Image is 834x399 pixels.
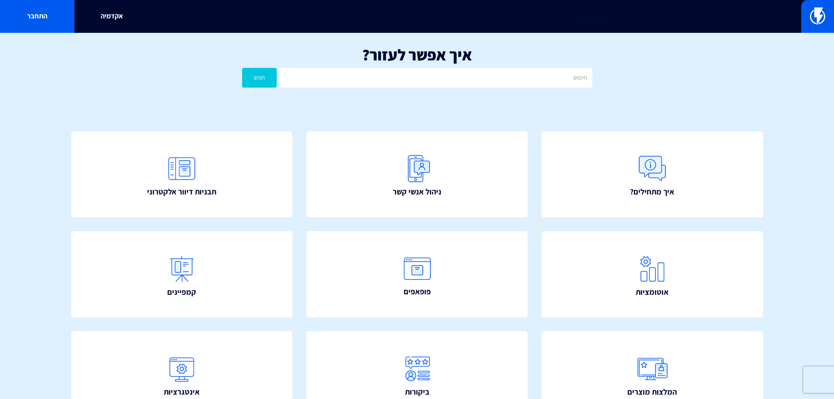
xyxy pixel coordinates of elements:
[167,286,196,298] span: קמפיינים
[71,231,293,318] a: קמפיינים
[279,68,592,88] input: חיפוש
[542,131,763,218] a: איך מתחילים?
[636,286,669,298] span: אוטומציות
[405,386,429,398] span: ביקורות
[630,186,674,198] span: איך מתחילים?
[220,7,614,27] input: חיפוש מהיר...
[404,286,431,297] span: פופאפים
[71,131,293,218] a: תבניות דיוור אלקטרוני
[627,386,677,398] span: המלצות מוצרים
[147,186,216,198] span: תבניות דיוור אלקטרוני
[306,131,528,218] a: ניהול אנשי קשר
[242,68,277,88] button: חפש
[393,186,441,198] span: ניהול אנשי קשר
[13,46,821,64] h1: איך אפשר לעזור?
[164,386,200,398] span: אינטגרציות
[542,231,763,318] a: אוטומציות
[306,231,528,318] a: פופאפים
